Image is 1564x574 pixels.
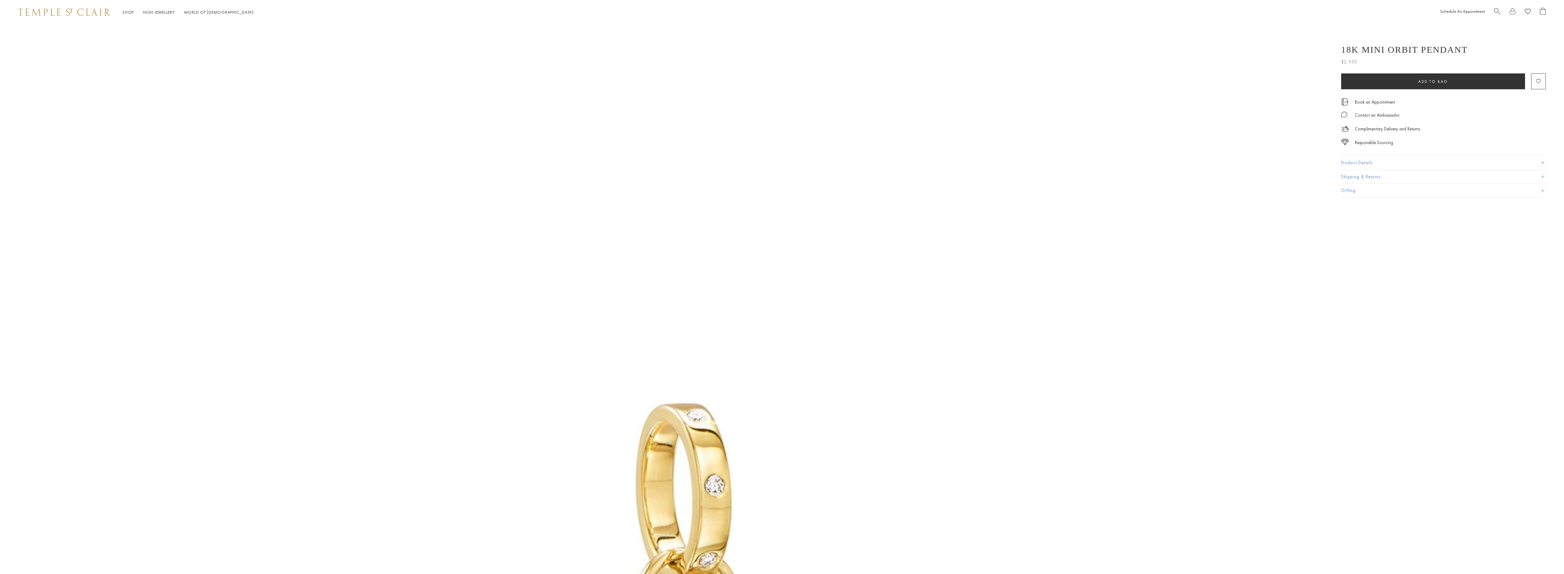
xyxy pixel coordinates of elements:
a: World of [DEMOGRAPHIC_DATA]World of [DEMOGRAPHIC_DATA] [184,9,254,15]
div: Responsible Sourcing [1355,139,1393,147]
button: Add to bag [1341,73,1525,89]
p: Complimentary Delivery and Returns [1355,125,1420,133]
img: icon_delivery.svg [1341,125,1349,133]
button: Product Details [1341,156,1546,170]
button: Gifting [1341,184,1546,197]
nav: Main navigation [122,9,254,16]
button: Shipping & Returns [1341,170,1546,184]
a: Book an Appointment [1355,99,1395,105]
a: Search [1494,8,1500,17]
a: Schedule An Appointment [1440,9,1485,14]
div: Contact an Ambassador [1355,112,1400,119]
a: Open Shopping Bag [1540,8,1546,17]
span: Add to bag [1418,79,1448,84]
img: icon_appointment.svg [1341,98,1348,105]
a: View Wishlist [1525,8,1531,17]
h1: 18K Mini Orbit Pendant [1341,44,1468,55]
img: Temple St. Clair [18,9,110,16]
iframe: Gorgias live chat messenger [1534,545,1558,568]
img: icon_sourcing.svg [1341,139,1349,145]
a: High JewelleryHigh Jewellery [143,9,175,15]
span: $2,950 [1341,58,1357,66]
img: MessageIcon-01_2.svg [1341,112,1347,118]
a: ShopShop [122,9,134,15]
